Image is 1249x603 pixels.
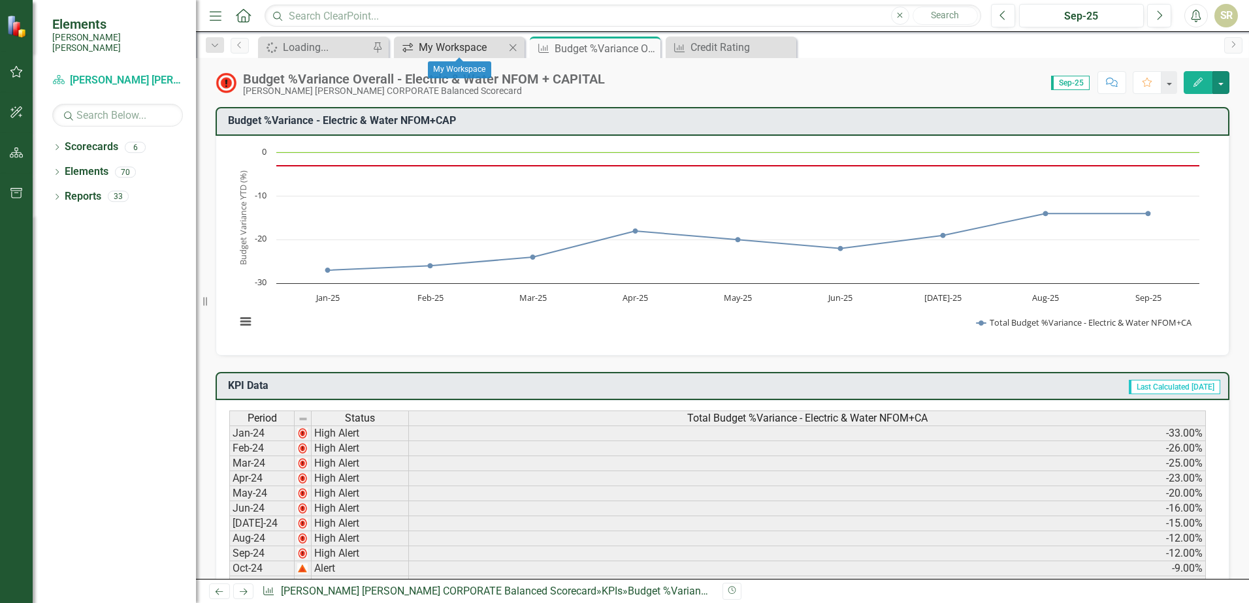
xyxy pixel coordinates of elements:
[419,39,505,55] div: My Workspace
[417,292,444,303] text: Feb-25
[409,531,1206,546] td: -12.00%
[312,456,409,471] td: High Alert
[1214,4,1238,27] div: SR
[1024,8,1139,24] div: Sep-25
[623,292,648,303] text: Apr-25
[325,268,331,273] path: Jan-25, -27. Total Budget %Variance​ - Electric & Water NFOM+CA.
[397,39,505,55] a: My Workspace
[229,561,295,576] td: Oct-24
[1146,211,1151,216] path: Sep-25, -14. Total Budget %Variance​ - Electric & Water NFOM+CA.
[312,501,409,516] td: High Alert
[229,486,295,501] td: May-24
[237,170,249,265] text: Budget Variance YTD (%)
[345,412,375,424] span: Status
[409,486,1206,501] td: -20.00%
[1051,76,1090,90] span: Sep-25
[7,14,29,37] img: ClearPoint Strategy
[297,473,308,484] img: 2Q==
[312,576,409,591] td: Alert
[265,5,981,27] input: Search ClearPoint...
[281,585,596,597] a: [PERSON_NAME] [PERSON_NAME] CORPORATE Balanced Scorecard
[262,584,713,599] div: » »
[108,191,129,202] div: 33
[409,501,1206,516] td: -16.00%
[1129,380,1220,394] span: Last Calculated [DATE]
[913,7,978,25] button: Search
[297,458,308,469] img: 2Q==
[283,39,369,55] div: Loading...
[977,317,1193,328] button: Show Total Budget %Variance​ - Electric & Water NFOM+CA
[315,292,340,303] text: Jan-25
[409,471,1206,486] td: -23.00%
[52,104,183,127] input: Search Below...
[312,425,409,441] td: High Alert
[243,86,605,96] div: [PERSON_NAME] [PERSON_NAME] CORPORATE Balanced Scorecard
[297,563,308,574] img: 2Q==
[941,232,946,238] path: Jul-25, -19. Total Budget %Variance​ - Electric & Water NFOM+CA.
[65,189,101,204] a: Reports
[297,533,308,544] img: 2Q==
[229,516,295,531] td: [DATE]-24
[228,380,530,392] h3: KPI Data
[602,585,623,597] a: KPIs
[530,255,536,260] path: Mar-25, -24. Total Budget %Variance​ - Electric & Water NFOM+CA.
[297,578,308,589] img: 2Q==
[409,546,1206,561] td: -12.00%
[736,237,741,242] path: May-25, -20. Total Budget %Variance​ - Electric & Water NFOM+CA.
[248,412,277,424] span: Period
[115,166,136,178] div: 70
[312,441,409,456] td: High Alert
[931,10,959,20] span: Search
[65,140,118,155] a: Scorecards
[229,441,295,456] td: Feb-24
[297,548,308,559] img: 2Q==
[229,531,295,546] td: Aug-24
[1019,4,1144,27] button: Sep-25
[312,516,409,531] td: High Alert
[1135,292,1161,303] text: Sep-25
[262,146,267,157] text: 0
[1043,211,1048,216] path: Aug-25, -14. Total Budget %Variance​ - Electric & Water NFOM+CA.
[1032,292,1059,303] text: Aug-25
[628,585,909,597] div: Budget %Variance Overall - Electric & Water NFOM + CAPITAL
[236,313,255,331] button: View chart menu, Chart
[229,146,1206,342] svg: Interactive chart
[229,425,295,441] td: Jan-24
[52,16,183,32] span: Elements
[229,471,295,486] td: Apr-24
[519,292,547,303] text: Mar-25
[65,164,108,179] a: Elements
[687,412,928,424] span: Total Budget %Variance​ - Electric & Water NFOM+CA
[555,40,657,57] div: Budget %Variance Overall - Electric & Water NFOM + CAPITAL
[297,443,308,454] img: 2Q==
[690,39,793,55] div: Credit Rating
[633,228,638,234] path: Apr-25, -18. Total Budget %Variance​ - Electric & Water NFOM+CA.
[312,471,409,486] td: High Alert
[428,61,491,78] div: My Workspace
[838,245,843,251] path: Jun-25, -22. Total Budget %Variance​ - Electric & Water NFOM+CA.
[229,146,1216,342] div: Chart. Highcharts interactive chart.
[312,486,409,501] td: High Alert
[312,531,409,546] td: High Alert
[409,576,1206,591] td: -8.00%
[409,516,1206,531] td: -15.00%
[255,276,267,288] text: -30
[297,428,308,439] img: 2Q==
[52,32,183,54] small: [PERSON_NAME] [PERSON_NAME]
[827,292,852,303] text: Jun-25
[409,441,1206,456] td: -26.00%
[255,232,267,244] text: -20
[261,39,369,55] a: Loading...
[924,292,962,303] text: [DATE]-25
[255,189,267,201] text: -10
[229,576,295,591] td: Nov-24
[229,546,295,561] td: Sep-24
[428,263,433,268] path: Feb-25, -26. Total Budget %Variance​ - Electric & Water NFOM+CA.
[409,425,1206,441] td: -33.00%
[409,456,1206,471] td: -25.00%
[228,115,1222,127] h3: Budget %Variance​ - Electric & Water NFOM+CAP
[216,72,236,93] img: High Alert
[52,73,183,88] a: [PERSON_NAME] [PERSON_NAME] CORPORATE Balanced Scorecard
[298,414,308,424] img: 8DAGhfEEPCf229AAAAAElFTkSuQmCC
[297,518,308,529] img: 2Q==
